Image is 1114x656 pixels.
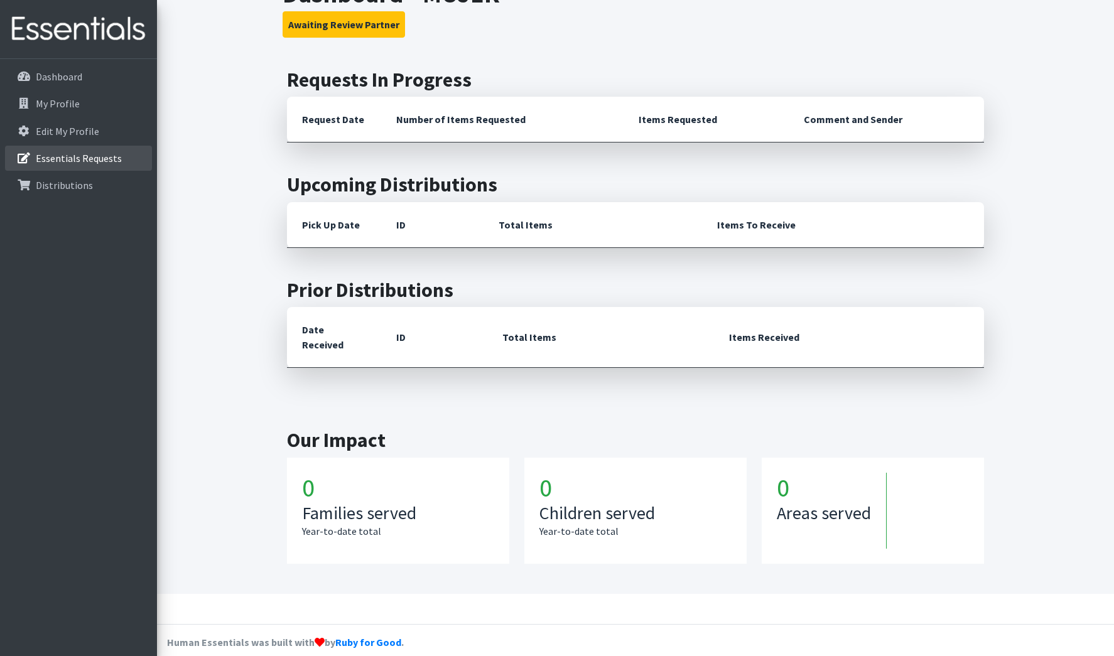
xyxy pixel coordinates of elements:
[777,473,886,503] h1: 0
[539,524,732,539] p: Year-to-date total
[539,473,732,503] h1: 0
[335,636,401,648] a: Ruby for Good
[5,91,152,116] a: My Profile
[287,428,984,452] h2: Our Impact
[302,503,494,524] h3: Families served
[287,97,381,142] th: Request Date
[381,307,487,368] th: ID
[36,152,122,164] p: Essentials Requests
[539,503,732,524] h3: Children served
[5,146,152,171] a: Essentials Requests
[287,68,984,92] h2: Requests In Progress
[381,202,484,248] th: ID
[36,97,80,110] p: My Profile
[36,179,93,191] p: Distributions
[714,307,984,368] th: Items Received
[5,8,152,50] img: HumanEssentials
[36,70,82,83] p: Dashboard
[302,473,494,503] h1: 0
[36,125,99,137] p: Edit My Profile
[287,278,984,302] h2: Prior Distributions
[287,307,381,368] th: Date Received
[487,307,713,368] th: Total Items
[302,524,494,539] p: Year-to-date total
[484,202,702,248] th: Total Items
[624,97,789,142] th: Items Requested
[5,64,152,89] a: Dashboard
[167,636,404,648] strong: Human Essentials was built with by .
[287,202,381,248] th: Pick Up Date
[5,173,152,198] a: Distributions
[789,97,984,142] th: Comment and Sender
[283,11,405,38] button: Awaiting Review Partner
[287,173,984,196] h2: Upcoming Distributions
[702,202,984,248] th: Items To Receive
[381,97,624,142] th: Number of Items Requested
[5,119,152,144] a: Edit My Profile
[777,503,871,524] h3: Areas served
